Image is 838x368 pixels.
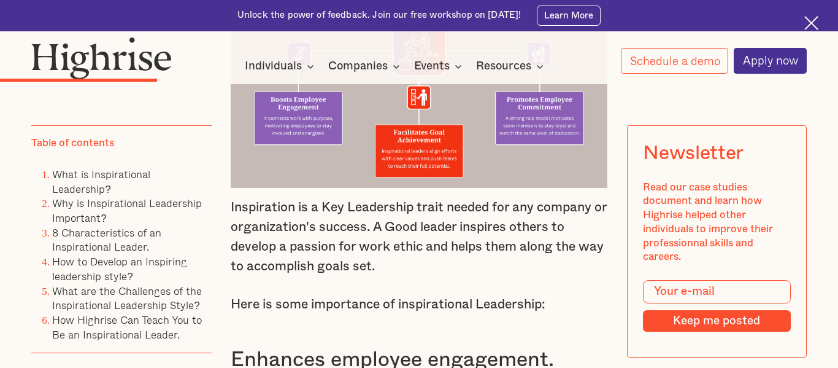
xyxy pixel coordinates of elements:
img: Highrise logo [31,37,171,79]
a: How Highrise Can Teach You to Be an Inspirational Leader. [52,311,202,343]
div: Individuals [245,59,318,74]
a: Learn More [537,6,601,26]
a: Schedule a demo [621,48,729,74]
div: Events [414,59,450,74]
p: Here is some importance of inspirational Leadership: [231,295,607,315]
div: Table of contents [31,137,114,151]
form: Modal Form [643,280,790,332]
div: Unlock the power of feedback. Join our free workshop on [DATE]! [237,9,521,22]
a: What are the Challenges of the Inspirational Leadership Style? [52,283,202,314]
p: Inspiration is a Key Leadership trait needed for any company or organization's success. A Good le... [231,198,607,276]
a: Apply now [734,48,807,74]
div: Newsletter [643,143,744,165]
div: Companies [328,59,404,74]
div: Resources [476,59,547,74]
div: Events [414,59,466,74]
a: 8 Characteristics of an Inspirational Leader. [52,224,161,256]
a: How to Develop an Inspiring leadership style? [52,254,187,285]
div: Individuals [245,59,302,74]
img: Cross icon [804,16,818,30]
a: Why is Inspirational Leadership Important? [52,195,202,227]
input: Your e-mail [643,280,790,303]
div: Resources [476,59,531,74]
a: What is Inspirational Leadership? [52,166,150,197]
input: Keep me posted [643,310,790,332]
div: Companies [328,59,388,74]
div: Read our case studies document and learn how Highrise helped other individuals to improve their p... [643,181,790,264]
